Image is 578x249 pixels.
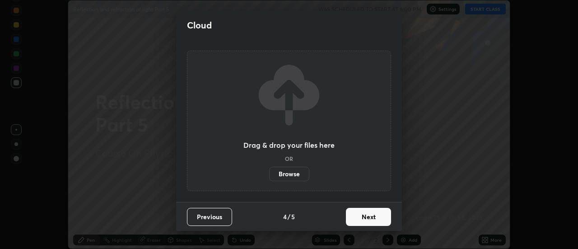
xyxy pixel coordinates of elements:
h5: OR [285,156,293,161]
button: Previous [187,208,232,226]
button: Next [346,208,391,226]
h3: Drag & drop your files here [243,141,335,149]
h2: Cloud [187,19,212,31]
h4: 5 [291,212,295,221]
h4: 4 [283,212,287,221]
h4: / [288,212,290,221]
